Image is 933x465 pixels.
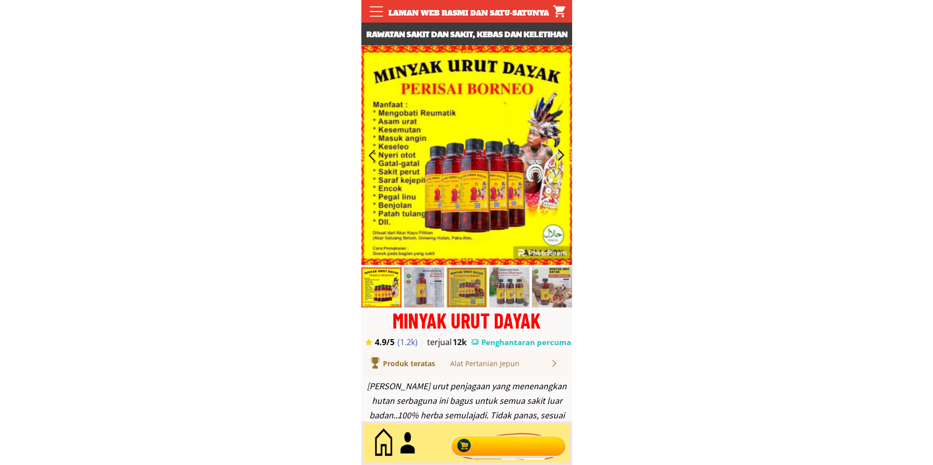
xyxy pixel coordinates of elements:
div: Laman web rasmi dan satu-satunya [383,8,555,19]
h3: (1.2k) [397,337,423,348]
h3: 12k [453,337,470,348]
h3: Rawatan sakit dan sakit, kebas dan keletihan [361,28,572,41]
div: MINYAK URUT DAYAK [361,310,572,331]
div: Alat Pertanian Jepun [450,358,550,369]
h3: Penghantaran percuma [481,337,572,348]
h3: 4.9/5 [375,337,403,348]
h3: terjual [427,337,461,348]
div: Produk teratas [383,358,464,369]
